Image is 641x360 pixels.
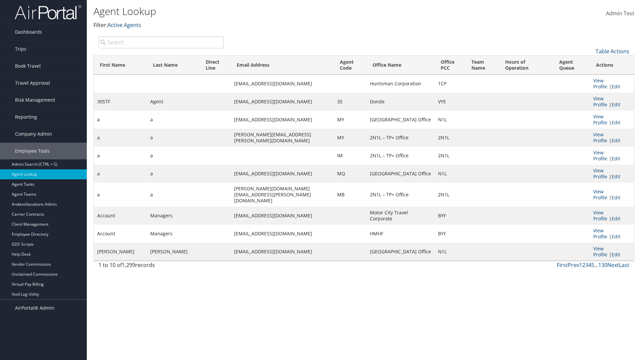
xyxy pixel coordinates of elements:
a: 130 [598,261,607,269]
a: 5 [591,261,594,269]
td: MB [334,183,366,207]
td: 2N1L [435,129,465,147]
a: Edit [612,101,620,108]
span: Dashboards [15,24,42,40]
div: 1 to 10 of records [98,261,224,272]
td: a [147,165,200,183]
a: View Profile [593,209,607,222]
td: a [147,183,200,207]
a: Next [607,261,619,269]
th: Direct Line: activate to sort column ascending [200,56,230,75]
th: Office PCC: activate to sort column ascending [435,56,465,75]
a: Last [619,261,629,269]
td: [PERSON_NAME][DOMAIN_NAME][EMAIL_ADDRESS][PERSON_NAME][DOMAIN_NAME] [231,183,334,207]
span: Reporting [15,109,37,125]
p: Filter: [93,21,454,30]
td: 2N1L – TP+ Office [367,183,435,207]
a: Table Actions [596,48,629,55]
td: [EMAIL_ADDRESS][DOMAIN_NAME] [231,75,334,93]
td: N1L [435,165,465,183]
span: Book Travel [15,58,41,74]
span: … [594,261,598,269]
td: Account [94,207,147,225]
a: Edit [612,173,620,180]
td: a [94,147,147,165]
td: Agent [147,93,200,111]
td: [PERSON_NAME] [94,243,147,261]
span: Company Admin [15,126,52,142]
a: View Profile [593,113,607,126]
td: a [147,147,200,165]
td: 30STF [94,93,147,111]
a: 3 [585,261,588,269]
th: Team Name: activate to sort column ascending [465,56,499,75]
td: | [590,225,634,243]
td: Account [94,225,147,243]
a: View Profile [593,227,607,240]
a: Prev [568,261,579,269]
th: Agent Code: activate to sort column ascending [334,56,366,75]
span: Employee Tools [15,143,50,159]
a: Edit [612,119,620,126]
a: Edit [612,194,620,201]
td: HMHF [367,225,435,243]
a: Edit [612,215,620,222]
th: Email Address: activate to sort column ascending [231,56,334,75]
td: [EMAIL_ADDRESS][DOMAIN_NAME] [231,165,334,183]
td: 3S [334,93,366,111]
a: Edit [612,83,620,90]
span: Trips [15,41,26,57]
th: Hours of Operation: activate to sort column ascending [499,56,553,75]
td: a [94,165,147,183]
a: 1 [579,261,582,269]
td: 2N1L [435,147,465,165]
a: View Profile [593,77,607,90]
td: a [94,183,147,207]
a: View Profile [593,131,607,144]
td: Donde [367,93,435,111]
a: Admin Test [606,3,634,24]
span: Risk Management [15,92,55,108]
input: Search [98,36,224,48]
td: [EMAIL_ADDRESS][DOMAIN_NAME] [231,225,334,243]
span: Admin Test [606,10,634,17]
h1: Agent Lookup [93,4,454,18]
td: [EMAIL_ADDRESS][DOMAIN_NAME] [231,111,334,129]
td: [EMAIL_ADDRESS][DOMAIN_NAME] [231,243,334,261]
td: BYF [435,225,465,243]
td: MY [334,111,366,129]
td: Managers [147,207,200,225]
a: Active Agents [108,21,141,29]
td: [GEOGRAPHIC_DATA] Office [367,165,435,183]
span: 1,299 [122,261,135,269]
td: N1L [435,243,465,261]
td: | [590,165,634,183]
td: 1CP [435,75,465,93]
td: Managers [147,225,200,243]
td: | [590,147,634,165]
th: First Name: activate to sort column descending [94,56,147,75]
td: MQ [334,165,366,183]
td: | [590,75,634,93]
a: View Profile [593,188,607,201]
td: 2N1L – TP+ Office [367,129,435,147]
td: IM [334,147,366,165]
a: Edit [612,137,620,144]
a: View Profile [593,149,607,162]
td: a [94,129,147,147]
td: 2N1L [435,183,465,207]
a: 4 [588,261,591,269]
td: [GEOGRAPHIC_DATA] Office [367,243,435,261]
td: [PERSON_NAME] [147,243,200,261]
td: a [94,111,147,129]
a: Edit [612,155,620,162]
td: | [590,183,634,207]
td: N1L [435,111,465,129]
td: a [147,129,200,147]
td: | [590,207,634,225]
td: Motor City Travel Corporate [367,207,435,225]
td: [EMAIL_ADDRESS][DOMAIN_NAME] [231,93,334,111]
th: Actions [590,56,634,75]
a: View Profile [593,167,607,180]
span: Travel Approval [15,75,50,91]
